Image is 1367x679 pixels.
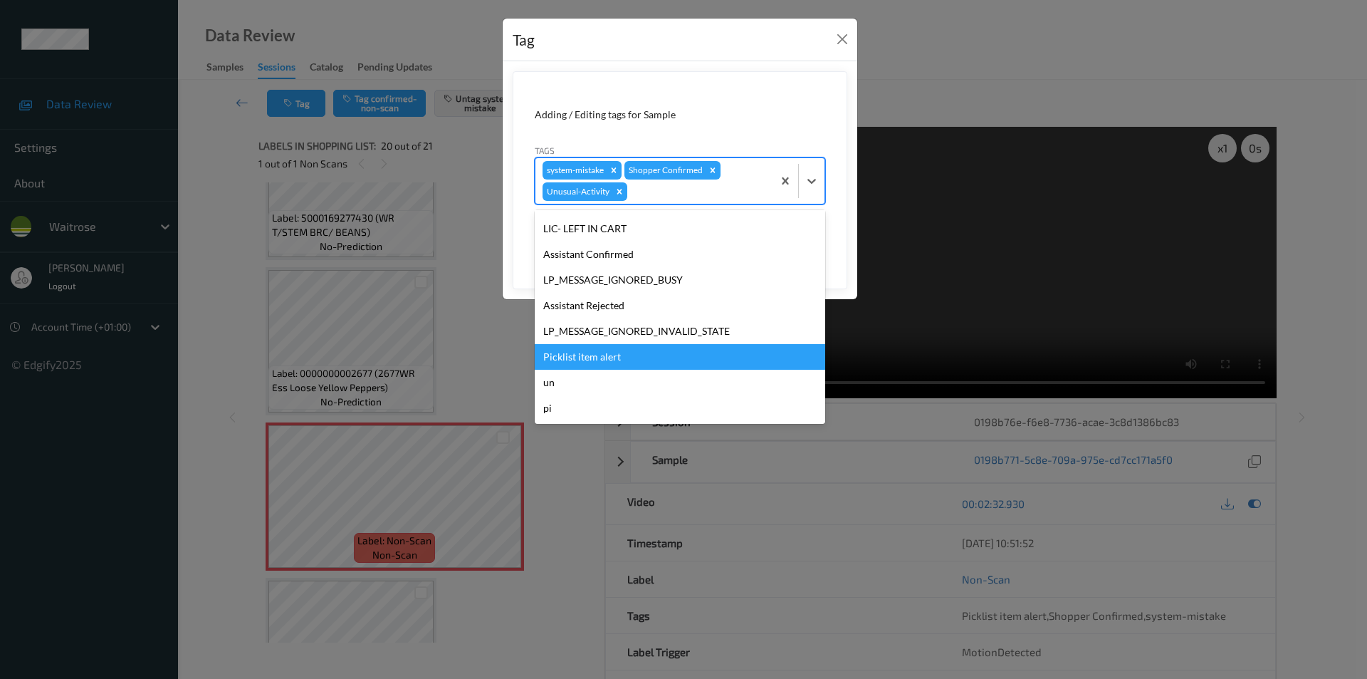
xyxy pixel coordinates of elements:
[535,242,825,267] div: Assistant Confirmed
[535,267,825,293] div: LP_MESSAGE_IGNORED_BUSY
[535,216,825,242] div: LIC- LEFT IN CART
[535,144,555,157] label: Tags
[535,370,825,395] div: un
[705,161,721,180] div: Remove Shopper Confirmed
[543,161,606,180] div: system-mistake
[624,161,705,180] div: Shopper Confirmed
[535,293,825,318] div: Assistant Rejected
[535,318,825,344] div: LP_MESSAGE_IGNORED_INVALID_STATE
[832,29,852,49] button: Close
[543,182,612,201] div: Unusual-Activity
[513,28,535,51] div: Tag
[535,395,825,421] div: pi
[612,182,627,201] div: Remove Unusual-Activity
[535,108,825,122] div: Adding / Editing tags for Sample
[535,344,825,370] div: Picklist item alert
[606,161,622,180] div: Remove system-mistake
